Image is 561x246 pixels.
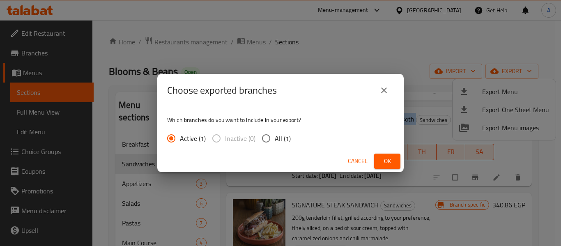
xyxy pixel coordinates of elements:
span: Active (1) [180,133,206,143]
span: Inactive (0) [225,133,255,143]
span: Cancel [348,156,368,166]
p: Which branches do you want to include in your export? [167,116,394,124]
h2: Choose exported branches [167,84,277,97]
button: Cancel [345,154,371,169]
button: Ok [374,154,400,169]
span: Ok [381,156,394,166]
span: All (1) [275,133,291,143]
button: close [374,80,394,100]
